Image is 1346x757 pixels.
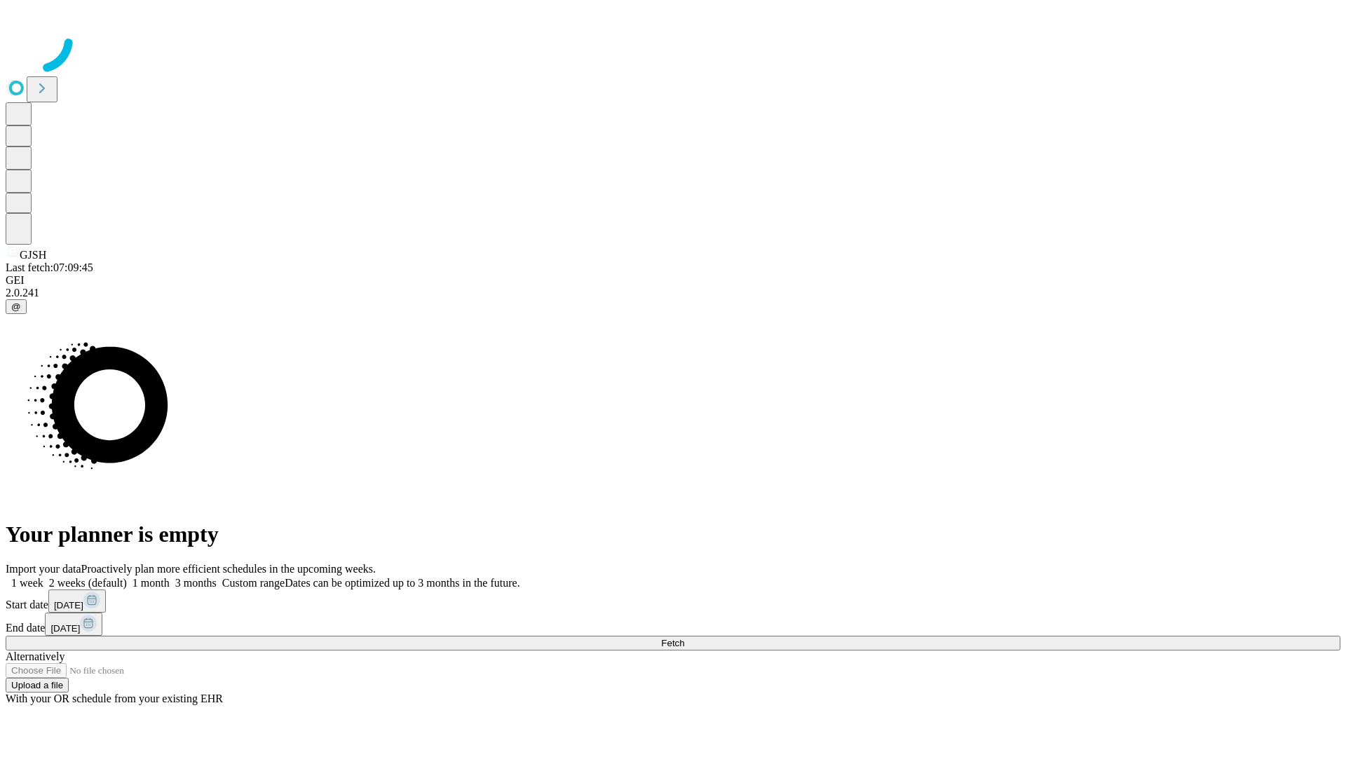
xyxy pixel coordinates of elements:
[6,563,81,575] span: Import your data
[54,600,83,611] span: [DATE]
[285,577,519,589] span: Dates can be optimized up to 3 months in the future.
[50,623,80,634] span: [DATE]
[45,613,102,636] button: [DATE]
[48,589,106,613] button: [DATE]
[81,563,376,575] span: Proactively plan more efficient schedules in the upcoming weeks.
[20,249,46,261] span: GJSH
[6,589,1340,613] div: Start date
[175,577,217,589] span: 3 months
[6,678,69,693] button: Upload a file
[6,287,1340,299] div: 2.0.241
[11,577,43,589] span: 1 week
[222,577,285,589] span: Custom range
[6,636,1340,650] button: Fetch
[11,301,21,312] span: @
[6,650,64,662] span: Alternatively
[661,638,684,648] span: Fetch
[6,693,223,704] span: With your OR schedule from your existing EHR
[49,577,127,589] span: 2 weeks (default)
[6,299,27,314] button: @
[6,274,1340,287] div: GEI
[6,521,1340,547] h1: Your planner is empty
[6,613,1340,636] div: End date
[6,261,93,273] span: Last fetch: 07:09:45
[132,577,170,589] span: 1 month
